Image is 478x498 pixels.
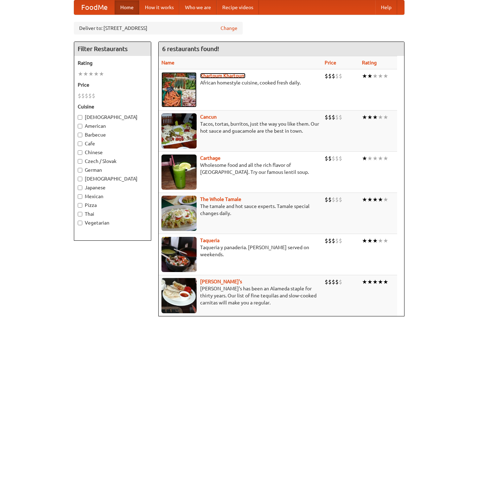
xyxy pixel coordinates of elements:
[362,237,367,245] li: ★
[378,278,383,286] li: ★
[78,140,147,147] label: Cafe
[362,60,377,65] a: Rating
[78,221,82,225] input: Vegetarian
[200,238,219,243] b: Taqueria
[328,155,332,162] li: $
[161,196,197,231] img: wholetamale.jpg
[78,122,147,130] label: American
[328,278,332,286] li: $
[383,237,388,245] li: ★
[85,92,88,100] li: $
[378,113,383,121] li: ★
[78,114,147,121] label: [DEMOGRAPHIC_DATA]
[78,133,82,137] input: Barbecue
[372,72,378,80] li: ★
[161,162,319,176] p: Wholesome food and all the rich flavor of [GEOGRAPHIC_DATA]. Try our famous lentil soup.
[325,155,328,162] li: $
[88,70,94,78] li: ★
[325,72,328,80] li: $
[161,285,319,306] p: [PERSON_NAME]'s has been an Alameda staple for thirty years. Our list of fine tequilas and slow-c...
[78,185,82,190] input: Japanese
[78,202,147,209] label: Pizza
[200,279,242,284] a: [PERSON_NAME]'s
[78,194,82,199] input: Mexican
[367,155,372,162] li: ★
[78,141,82,146] input: Cafe
[83,70,88,78] li: ★
[362,278,367,286] li: ★
[115,0,139,14] a: Home
[74,42,151,56] h4: Filter Restaurants
[362,155,367,162] li: ★
[328,113,332,121] li: $
[161,278,197,313] img: pedros.jpg
[335,237,339,245] li: $
[92,92,95,100] li: $
[139,0,179,14] a: How it works
[78,115,82,120] input: [DEMOGRAPHIC_DATA]
[78,59,147,67] h5: Rating
[339,196,342,203] li: $
[325,237,328,245] li: $
[200,155,221,161] b: Carthage
[161,120,319,134] p: Tacos, tortas, burritos, just the way you like them. Our hot sauce and guacamole are the best in ...
[78,70,83,78] li: ★
[74,0,115,14] a: FoodMe
[372,155,378,162] li: ★
[383,196,388,203] li: ★
[78,212,82,216] input: Thai
[78,158,147,165] label: Czech / Slovak
[325,113,328,121] li: $
[200,114,217,120] a: Cancun
[88,92,92,100] li: $
[328,196,332,203] li: $
[378,155,383,162] li: ★
[335,113,339,121] li: $
[78,210,147,218] label: Thai
[78,203,82,208] input: Pizza
[325,196,328,203] li: $
[78,124,82,128] input: American
[335,196,339,203] li: $
[179,0,217,14] a: Who we are
[217,0,259,14] a: Recipe videos
[78,159,82,164] input: Czech / Slovak
[367,72,372,80] li: ★
[94,70,99,78] li: ★
[328,72,332,80] li: $
[332,196,335,203] li: $
[200,73,246,78] b: Khartoum Khartoum
[332,155,335,162] li: $
[339,155,342,162] li: $
[328,237,332,245] li: $
[335,278,339,286] li: $
[383,278,388,286] li: ★
[383,72,388,80] li: ★
[383,113,388,121] li: ★
[200,196,241,202] a: The Whole Tamale
[78,168,82,172] input: German
[378,237,383,245] li: ★
[335,72,339,80] li: $
[372,113,378,121] li: ★
[339,72,342,80] li: $
[161,155,197,190] img: carthage.jpg
[81,92,85,100] li: $
[362,113,367,121] li: ★
[339,113,342,121] li: $
[367,196,372,203] li: ★
[78,219,147,226] label: Vegetarian
[78,103,147,110] h5: Cuisine
[78,92,81,100] li: $
[161,244,319,258] p: Taqueria y panaderia. [PERSON_NAME] served on weekends.
[367,113,372,121] li: ★
[372,196,378,203] li: ★
[161,60,174,65] a: Name
[367,237,372,245] li: ★
[78,150,82,155] input: Chinese
[362,196,367,203] li: ★
[161,203,319,217] p: The tamale and hot sauce experts. Tamale special changes daily.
